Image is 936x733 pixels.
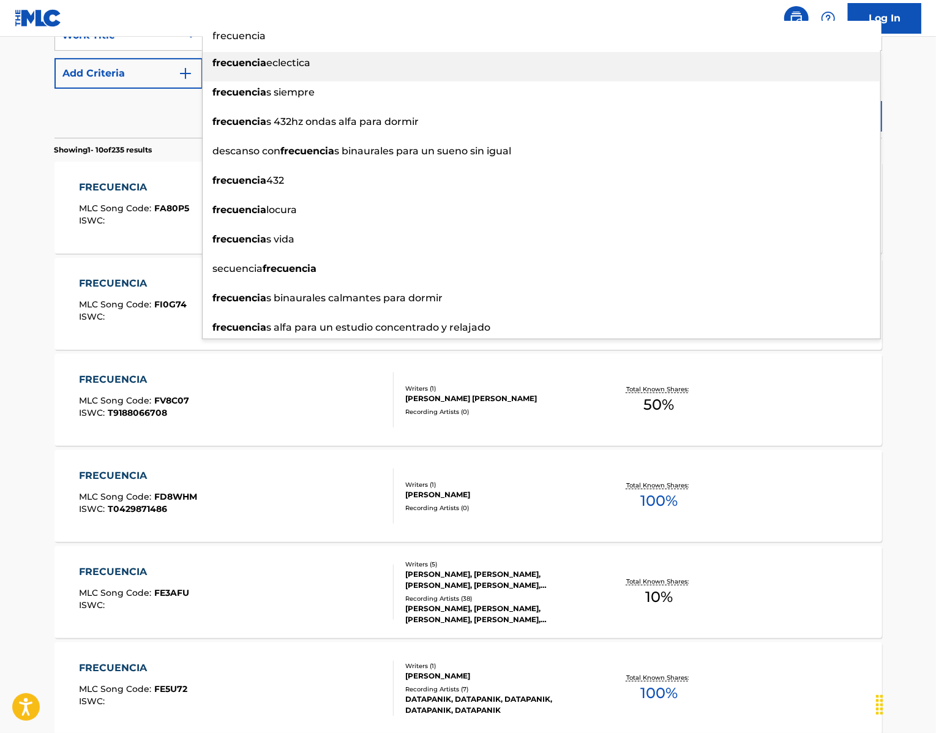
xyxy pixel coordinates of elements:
div: [PERSON_NAME] [PERSON_NAME] [405,393,590,404]
div: Recording Artists ( 0 ) [405,503,590,513]
span: T0429871486 [108,503,167,514]
a: FRECUENCIAMLC Song Code:FV8C07ISWC:T9188066708Writers (1)[PERSON_NAME] [PERSON_NAME]Recording Art... [54,354,882,446]
div: Writers ( 5 ) [405,560,590,569]
a: Log In [848,3,921,34]
div: DATAPANIK, DATAPANIK, DATAPANIK, DATAPANIK, DATAPANIK [405,694,590,716]
span: 432 [267,175,285,186]
img: help [821,11,836,26]
div: Recording Artists ( 7 ) [405,685,590,694]
span: descanso con [213,145,281,157]
span: ISWC : [79,311,108,322]
strong: frecuencia [213,292,267,304]
span: s binaurales para un sueno sin igual [335,145,512,157]
span: 50 % [643,394,674,416]
span: ISWC : [79,600,108,611]
div: Writers ( 1 ) [405,480,590,489]
div: Drag [870,686,889,723]
strong: frecuencia [213,175,267,186]
p: Total Known Shares: [626,481,692,490]
div: Writers ( 1 ) [405,384,590,393]
span: secuencia [213,263,263,274]
a: FRECUENCIAMLC Song Code:FA80P5ISWC:Writers (2)[PERSON_NAME], [PERSON_NAME] [PERSON_NAME] [PERSON_... [54,162,882,254]
img: search [789,11,804,26]
span: MLC Song Code : [79,683,154,694]
span: 100 % [640,682,678,704]
div: FRECUENCIA [79,276,187,291]
span: T9188066708 [108,407,167,418]
button: Add Criteria [54,58,203,89]
span: s binaurales calmantes para dormir [267,292,443,304]
span: ISWC : [79,503,108,514]
img: MLC Logo [15,9,62,27]
iframe: Chat Widget [875,674,936,733]
span: MLC Song Code : [79,491,154,502]
div: FRECUENCIA [79,180,189,195]
span: MLC Song Code : [79,395,154,406]
span: FI0G74 [154,299,187,310]
span: ISWC : [79,215,108,226]
strong: frecuencia [263,263,317,274]
span: s vida [267,233,295,245]
p: Total Known Shares: [626,577,692,586]
div: FRECUENCIA [79,372,189,387]
a: Public Search [784,6,809,31]
div: Recording Artists ( 38 ) [405,594,590,603]
p: Total Known Shares: [626,385,692,394]
div: Recording Artists ( 0 ) [405,407,590,416]
div: [PERSON_NAME] [405,489,590,500]
div: Help [816,6,841,31]
span: MLC Song Code : [79,587,154,598]
form: Search Form [54,20,882,138]
a: FRECUENCIAMLC Song Code:FE3AFUISWC:Writers (5)[PERSON_NAME], [PERSON_NAME], [PERSON_NAME], [PERSO... [54,546,882,638]
span: ISWC : [79,696,108,707]
div: [PERSON_NAME] [405,671,590,682]
strong: frecuencia [213,86,267,98]
span: FA80P5 [154,203,189,214]
span: MLC Song Code : [79,299,154,310]
a: FRECUENCIAMLC Song Code:FI0G74ISWC:Writers (3)[PERSON_NAME], [PERSON_NAME], GEHRECKE [PERSON_NAME... [54,258,882,350]
span: ISWC : [79,407,108,418]
span: FV8C07 [154,395,189,406]
span: s 432hz ondas alfa para dormir [267,116,419,127]
div: FRECUENCIA [79,565,189,579]
span: s alfa para un estudio concentrado y relajado [267,321,491,333]
span: locura [267,204,298,216]
div: [PERSON_NAME], [PERSON_NAME], [PERSON_NAME], [PERSON_NAME], [PERSON_NAME] [405,569,590,591]
span: FE3AFU [154,587,189,598]
strong: frecuencia [281,145,335,157]
span: 10 % [645,586,673,608]
strong: frecuencia [213,233,267,245]
span: FD8WHM [154,491,197,502]
span: FE5U72 [154,683,187,694]
strong: frecuencia [213,204,267,216]
strong: frecuencia [213,116,267,127]
p: Total Known Shares: [626,673,692,682]
strong: frecuencia [213,57,267,69]
div: FRECUENCIA [79,468,197,483]
div: [PERSON_NAME], [PERSON_NAME], [PERSON_NAME], [PERSON_NAME], [PERSON_NAME] [405,603,590,625]
strong: frecuencia [213,321,267,333]
p: Showing 1 - 10 of 235 results [54,145,152,156]
span: eclectica [267,57,311,69]
img: 9d2ae6d4665cec9f34b9.svg [178,66,193,81]
span: 100 % [640,490,678,512]
a: FRECUENCIAMLC Song Code:FD8WHMISWC:T0429871486Writers (1)[PERSON_NAME]Recording Artists (0)Total ... [54,450,882,542]
span: MLC Song Code : [79,203,154,214]
div: FRECUENCIA [79,661,187,675]
span: s siempre [267,86,315,98]
div: Writers ( 1 ) [405,661,590,671]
